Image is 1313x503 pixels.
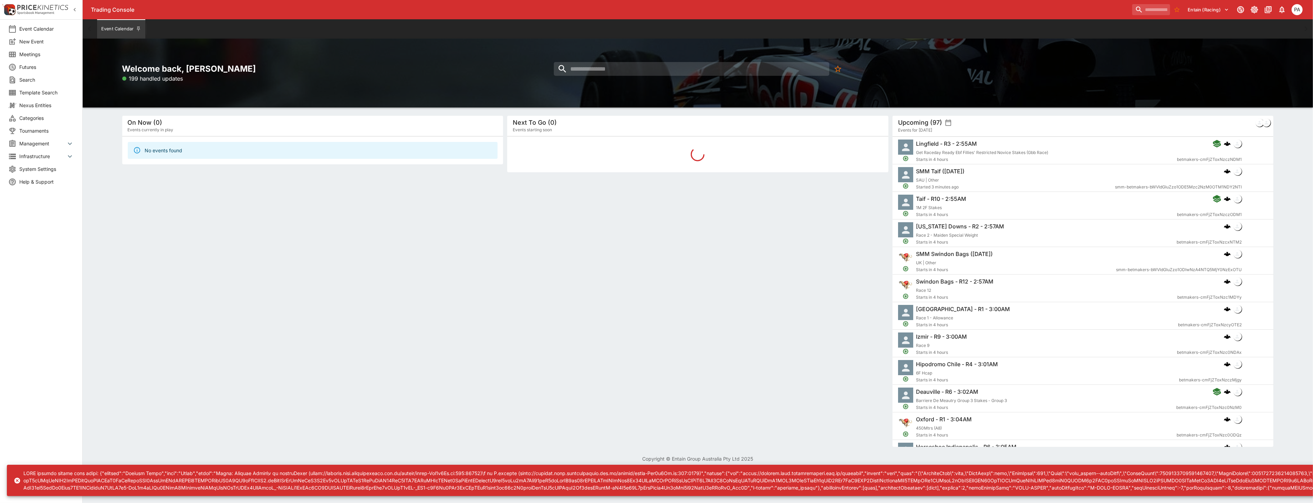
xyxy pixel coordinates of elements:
div: betmakers [1233,305,1242,313]
span: Events currently in play [128,126,174,133]
div: betmakers [1233,360,1242,368]
span: Starts in 4 hours [916,211,1177,218]
h6: Taif - R10 - 2:55AM [916,195,966,203]
p: Copyright © Entain Group Australia Pty Ltd 2025 [83,455,1313,462]
div: betmakers [1233,443,1242,451]
h6: Deauville - R6 - 3:02AM [916,388,978,396]
img: logo-cerberus.svg [1224,388,1231,395]
svg: Open [903,431,909,437]
img: greyhound_racing.png [898,250,913,265]
span: Help & Support [19,178,74,185]
img: greyhound_racing.png [898,415,913,430]
img: Sportsbook Management [17,11,54,14]
svg: Open [903,183,909,189]
span: Race 9 [916,343,929,348]
button: Documentation [1262,3,1274,16]
div: betmakers [1233,140,1242,148]
span: Events starting soon [513,126,552,133]
span: 450Mtrs (A8) [916,425,942,431]
div: cerberus [1224,361,1231,368]
span: Starts in 4 hours [916,239,1177,246]
div: betmakers [1233,415,1242,423]
h6: SMM Taif ([DATE]) [916,168,965,175]
span: smm-betmakers-bWVldGluZzo1ODE5Mzc2NzM0OTM1NDY2NTI [1115,184,1242,191]
span: betmakers-cmFjZToxNzcxNTM2 [1177,239,1242,246]
h6: [US_STATE] Downs - R2 - 2:57AM [916,223,1004,230]
h5: Next To Go (0) [513,119,557,126]
h6: [GEOGRAPHIC_DATA] - R1 - 3:00AM [916,306,1010,313]
span: Management [19,140,66,147]
img: logo-cerberus.svg [1224,443,1231,450]
span: SAU | Other [916,177,939,183]
h5: Upcoming (97) [898,119,942,126]
span: Starts in 4 hours [916,377,1179,383]
span: betmakers-cmFjZToxNzc0ODQz [1177,432,1242,439]
span: betmakers-cmFjZToxNzczODM1 [1177,211,1242,218]
span: Infrastructure [19,153,66,160]
img: logo-cerberus.svg [1224,278,1231,285]
span: Starts in 4 hours [916,349,1177,356]
span: Nexus Entities [19,102,74,109]
img: logo-cerberus.svg [1224,416,1231,423]
svg: Open [903,155,909,162]
span: 1M 2F Stakes [916,205,942,210]
div: cerberus [1224,195,1231,202]
h6: Lingfield - R3 - 2:55AM [916,140,977,147]
div: cerberus [1224,278,1231,285]
span: Futures [19,63,74,71]
div: cerberus [1224,443,1231,450]
input: search [1132,4,1170,15]
img: PriceKinetics Logo [2,3,16,17]
h2: Welcome back, [PERSON_NAME] [122,63,503,74]
img: logo-cerberus.svg [1224,306,1231,312]
button: Toggle light/dark mode [1248,3,1261,16]
span: Events for [DATE] [898,127,932,134]
span: Get Raceday Ready Ebf Fillies' Restricted Novice Stakes (Gbb Race) [916,150,1048,155]
h6: Izmir - R9 - 3:00AM [916,333,967,340]
svg: Open [903,211,909,217]
button: No Bookmarks [1171,4,1182,15]
div: betmakers [1233,195,1242,203]
div: Trading Console [91,6,1129,13]
svg: Open [903,376,909,382]
span: betmakers-cmFjZToxNzczMjgy [1179,377,1242,383]
div: No events found [145,144,183,157]
span: betmakers-cmFjZToxNzczNDM1 [1177,156,1242,163]
span: Race 12 [916,288,931,293]
button: Notifications [1276,3,1288,16]
button: settings [945,119,952,126]
span: 6F Hcap [916,370,932,376]
button: Event Calendar [97,19,145,39]
span: UK | Other [916,260,936,265]
span: Template Search [19,89,74,96]
span: System Settings [19,165,74,173]
h6: Horseshoe Indianapolis - R6 - 3:05AM [916,443,1017,451]
span: Starts in 4 hours [916,432,1177,439]
input: search [554,62,830,76]
img: greyhound_racing.png [898,277,913,292]
div: cerberus [1224,388,1231,395]
button: Peter Addley [1290,2,1305,17]
span: Search [19,76,74,83]
h6: Swindon Bags - R12 - 2:57AM [916,278,993,285]
h6: Oxford - R1 - 3:04AM [916,416,972,423]
div: cerberus [1224,333,1231,340]
span: betmakers-cmFjZToxNzcyOTE2 [1178,321,1242,328]
h5: On Now (0) [128,119,163,126]
div: cerberus [1224,416,1231,423]
img: logo-cerberus.svg [1224,223,1231,230]
svg: Open [903,266,909,272]
img: logo-cerberus.svg [1224,333,1231,340]
span: Race 1 - Allowance [916,315,953,320]
span: Categories [19,114,74,122]
span: Starts in 4 hours [916,321,1178,328]
div: betmakers [1233,332,1242,341]
span: betmakers-cmFjZToxNzc1MDYy [1177,294,1242,301]
div: betmakers [1233,388,1242,396]
span: Starts in 4 hours [916,404,1176,411]
div: samemeetingmulti [1233,167,1242,175]
div: cerberus [1224,140,1231,147]
div: cerberus [1224,306,1231,312]
div: betmakers [1233,277,1242,286]
span: betmakers-cmFjZToxNzc0NDAx [1177,349,1242,356]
